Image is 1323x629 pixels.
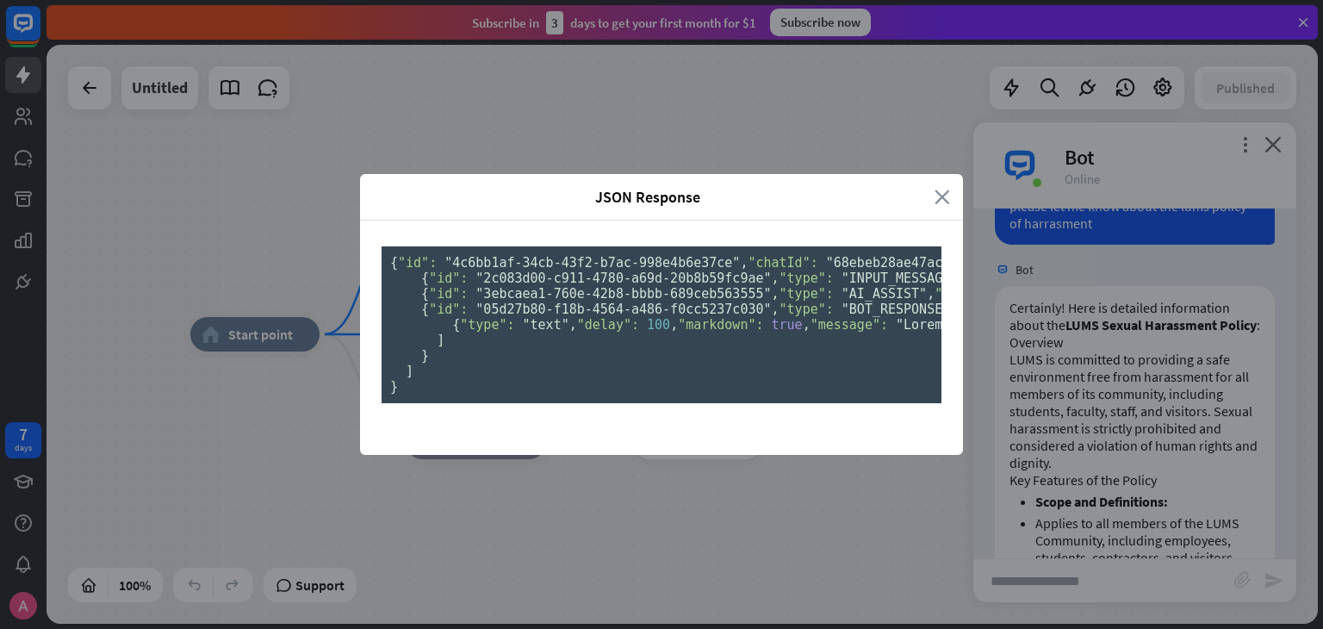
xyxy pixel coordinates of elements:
span: "message": [811,317,888,333]
span: "2c083d00-c911-4780-a69d-20b8b59fc9ae" [475,271,771,286]
span: "delay": [577,317,639,333]
span: "type": [780,302,834,317]
span: "id": [429,302,468,317]
span: "AI_ASSIST" [842,286,927,302]
span: "chatId": [748,255,817,271]
span: "id": [429,271,468,286]
span: "type": [780,286,834,302]
span: "type": [780,271,834,286]
span: true [772,317,803,333]
span: "INPUT_MESSAGE" [842,271,958,286]
span: "4c6bb1af-34cb-43f2-b7ac-998e4b6e37ce" [444,255,740,271]
span: JSON Response [373,187,922,207]
button: Open LiveChat chat widget [14,7,65,59]
span: "markdown": [678,317,763,333]
span: "text" [523,317,569,333]
span: 100 [647,317,670,333]
span: "id": [398,255,437,271]
span: "SOURCE": [935,286,1004,302]
span: "type": [460,317,514,333]
i: close [935,187,950,207]
span: "BOT_RESPONSE" [842,302,950,317]
span: "3ebcaea1-760e-42b8-bbbb-689ceb563555" [475,286,771,302]
span: "68ebeb28ae47ac0007903c5a" [826,255,1028,271]
pre: { , , , , , , , {}, [ , , ], [ { , , }, { , , }, { , , [ { , , , } ] } ] } [382,246,941,403]
span: "id": [429,286,468,302]
span: "05d27b80-f18b-4564-a486-f0cc5237c030" [475,302,771,317]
